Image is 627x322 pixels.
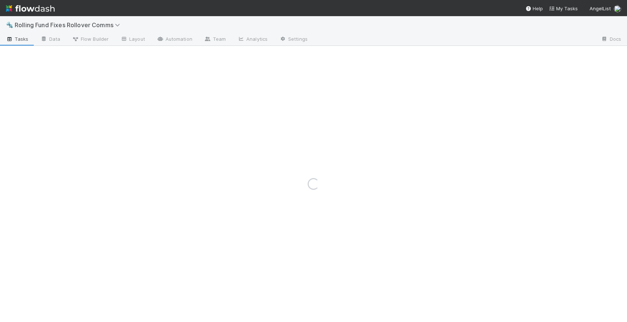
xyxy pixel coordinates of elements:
[15,21,124,29] span: Rolling Fund Fixes Rollover Comms
[549,5,578,12] a: My Tasks
[66,34,115,46] a: Flow Builder
[590,6,611,11] span: AngelList
[35,34,66,46] a: Data
[232,34,273,46] a: Analytics
[595,34,627,46] a: Docs
[6,35,29,43] span: Tasks
[6,2,55,15] img: logo-inverted-e16ddd16eac7371096b0.svg
[525,5,543,12] div: Help
[549,6,578,11] span: My Tasks
[72,35,109,43] span: Flow Builder
[115,34,151,46] a: Layout
[198,34,232,46] a: Team
[273,34,313,46] a: Settings
[614,5,621,12] img: avatar_ac990a78-52d7-40f8-b1fe-cbbd1cda261e.png
[151,34,198,46] a: Automation
[6,22,13,28] span: 🔩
